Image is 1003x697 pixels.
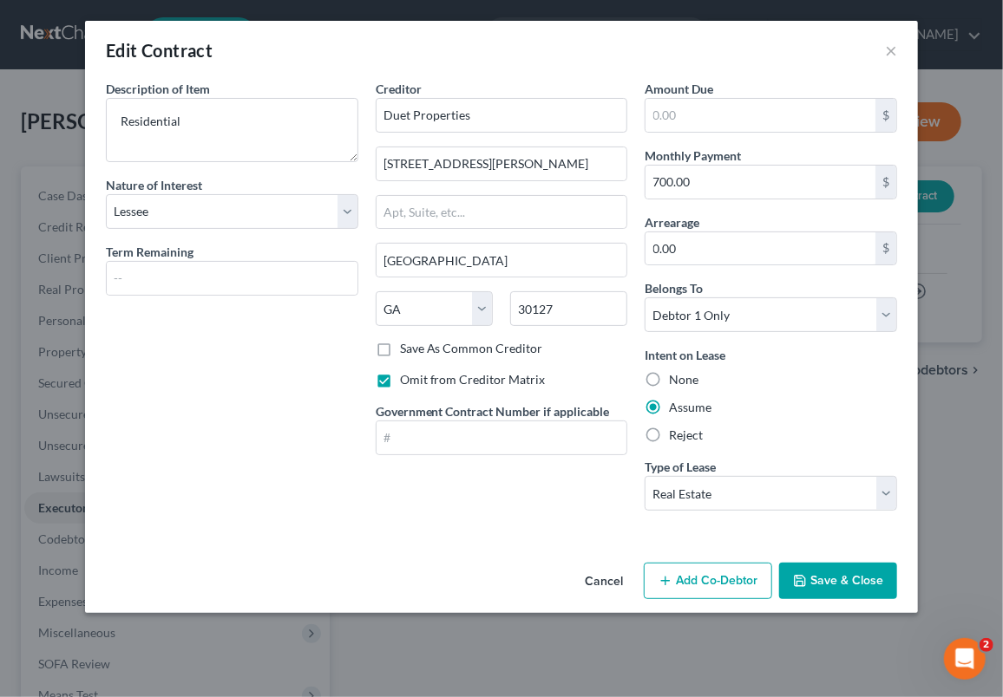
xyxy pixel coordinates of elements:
button: Save & Close [779,563,897,599]
button: × [885,40,897,61]
label: Nature of Interest [106,176,202,194]
input: Apt, Suite, etc... [377,196,627,229]
span: 2 [980,638,993,652]
label: Amount Due [645,80,713,98]
label: Save As Common Creditor [400,340,543,357]
input: # [377,421,627,454]
label: Term Remaining [106,243,193,261]
label: Assume [669,399,711,416]
div: Edit Contract [106,38,213,62]
button: Cancel [571,564,637,599]
input: Enter address... [377,147,627,180]
label: Reject [669,427,703,444]
span: Description of Item [106,81,210,96]
label: Government Contract Number if applicable [376,402,610,420]
input: Search creditor by name... [376,98,628,133]
input: 0.00 [646,99,875,132]
label: None [669,371,698,388]
label: Intent on Lease [645,346,725,364]
input: Enter city... [377,244,627,277]
input: -- [107,262,357,295]
div: $ [875,232,896,265]
input: 0.00 [646,232,875,265]
input: 0.00 [646,166,875,199]
div: $ [875,166,896,199]
span: Belongs To [645,281,703,296]
span: Creditor [376,81,422,96]
span: Type of Lease [645,459,716,474]
label: Omit from Creditor Matrix [400,371,546,388]
label: Monthly Payment [645,147,741,165]
label: Arrearage [645,213,699,231]
iframe: Intercom live chat [944,638,986,680]
div: $ [875,99,896,132]
input: Enter zip.. [510,291,627,326]
button: Add Co-Debtor [644,563,772,599]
